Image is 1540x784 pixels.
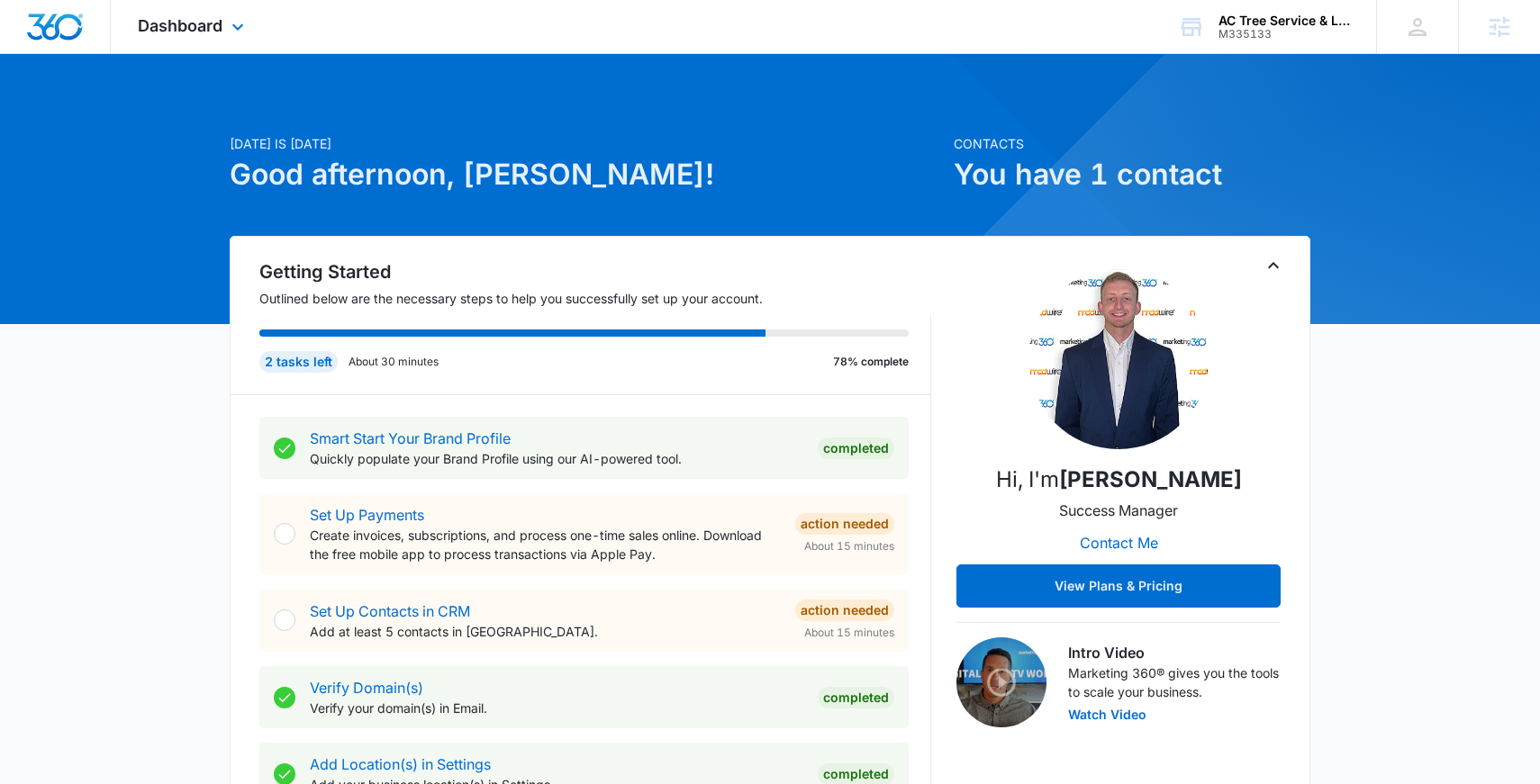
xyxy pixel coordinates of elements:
p: 78% complete [833,354,909,370]
button: Contact Me [1062,521,1176,564]
a: Set Up Contacts in CRM [310,602,470,620]
a: Set Up Payments [310,506,424,524]
img: Mike Davin [1028,269,1209,449]
p: Create invoices, subscriptions, and process one-time sales online. Download the free mobile app t... [310,526,781,563]
span: Dashboard [138,16,222,35]
img: Intro Video [956,637,1046,727]
button: Toggle Collapse [1263,255,1284,276]
div: account name [1218,14,1350,28]
span: About 15 minutes [804,625,894,641]
button: Watch Video [1068,708,1146,721]
p: [DATE] is [DATE] [230,134,943,153]
h1: Good afternoon, [PERSON_NAME]! [230,153,943,196]
p: Verify your domain(s) in Email. [310,698,803,717]
strong: [PERSON_NAME] [1059,466,1242,492]
a: Verify Domain(s) [310,679,423,697]
h2: Getting Started [259,258,931,285]
div: Action Needed [795,513,894,535]
div: Completed [818,437,894,459]
h1: You have 1 contact [954,153,1310,196]
p: Success Manager [1059,500,1178,521]
button: View Plans & Pricing [956,564,1281,608]
div: 2 tasks left [259,351,338,373]
p: Marketing 360® gives you the tools to scale your business. [1068,663,1281,701]
p: Quickly populate your Brand Profile using our AI-powered tool. [310,449,803,468]
p: About 30 minutes [349,354,439,370]
p: Contacts [954,134,1310,153]
p: Add at least 5 contacts in [GEOGRAPHIC_DATA]. [310,622,781,641]
p: Outlined below are the necessary steps to help you successfully set up your account. [259,289,931,308]
div: Action Needed [795,599,894,621]
p: Hi, I'm [996,464,1242,496]
a: Add Location(s) in Settings [310,755,491,773]
div: account id [1218,28,1350,41]
div: Completed [818,687,894,708]
h3: Intro Video [1068,642,1281,663]
span: About 15 minutes [804,538,894,554]
a: Smart Start Your Brand Profile [310,429,511,447]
